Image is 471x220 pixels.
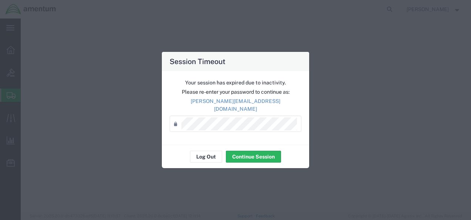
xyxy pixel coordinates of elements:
h4: Session Timeout [170,56,226,67]
button: Continue Session [226,151,281,163]
p: Your session has expired due to inactivity. [170,79,301,87]
p: Please re-enter your password to continue as: [170,88,301,96]
p: [PERSON_NAME][EMAIL_ADDRESS][DOMAIN_NAME] [170,97,301,113]
button: Log Out [190,151,222,163]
